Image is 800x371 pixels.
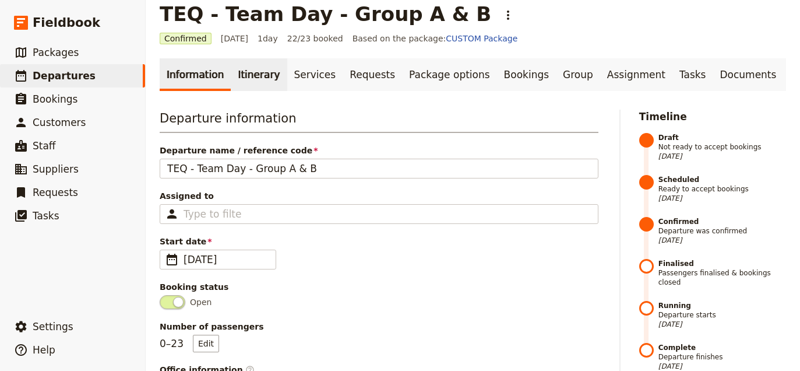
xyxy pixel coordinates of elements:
[184,207,242,221] input: Assigned to
[658,217,786,226] strong: Confirmed
[160,2,491,26] h1: TEQ - Team Day - Group A & B
[160,190,598,202] span: Assigned to
[497,58,556,91] a: Bookings
[184,253,269,267] span: [DATE]
[658,301,786,329] span: Departure starts
[231,58,287,91] a: Itinerary
[658,194,786,203] span: [DATE]
[556,58,600,91] a: Group
[658,175,786,203] span: Ready to accept bookings
[33,210,59,222] span: Tasks
[658,217,786,245] span: Departure was confirmed
[258,33,278,44] span: 1 day
[160,58,231,91] a: Information
[33,117,86,128] span: Customers
[160,281,598,293] div: Booking status
[33,163,79,175] span: Suppliers
[160,321,598,332] span: Number of passengers
[713,58,783,91] a: Documents
[446,34,517,43] a: CUSTOM Package
[33,14,100,32] span: Fieldbook
[658,259,786,287] span: Passengers finalised & bookings closed
[672,58,713,91] a: Tasks
[160,236,598,247] span: Start date
[658,133,786,161] span: Not ready to accept bookings
[600,58,672,91] a: Assignment
[33,321,73,332] span: Settings
[658,175,786,184] strong: Scheduled
[658,320,786,329] span: [DATE]
[160,110,598,133] h3: Departure information
[33,93,77,105] span: Bookings
[658,133,786,142] strong: Draft
[33,70,96,82] span: Departures
[658,152,786,161] span: [DATE]
[343,58,402,91] a: Requests
[160,335,219,352] p: 0 – 23
[33,47,79,58] span: Packages
[402,58,496,91] a: Package options
[658,343,786,352] strong: Complete
[160,159,598,178] input: Departure name / reference code
[193,335,219,352] button: Number of passengers0–23
[221,33,248,44] span: [DATE]
[287,58,343,91] a: Services
[658,343,786,371] span: Departure finishes
[33,140,56,152] span: Staff
[160,145,598,156] span: Departure name / reference code
[498,5,518,25] button: Actions
[639,110,786,124] h2: Timeline
[33,187,78,198] span: Requests
[658,236,786,245] span: [DATE]
[33,344,55,356] span: Help
[353,33,518,44] span: Based on the package:
[160,33,212,44] span: Confirmed
[658,362,786,371] span: [DATE]
[165,253,179,267] span: ​
[287,33,343,44] span: 22/23 booked
[658,259,786,268] strong: Finalised
[190,296,212,308] span: Open
[658,301,786,310] strong: Running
